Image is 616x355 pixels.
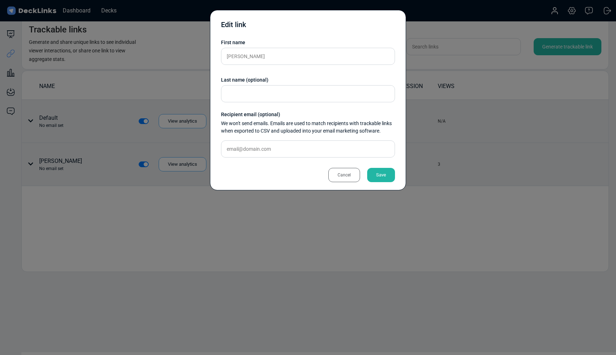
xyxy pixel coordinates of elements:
[328,168,360,182] div: Cancel
[221,39,395,46] div: First name
[221,76,395,84] div: Last name (optional)
[221,120,395,135] div: We won't send emails. Emails are used to match recipients with trackable links when exported to C...
[367,168,395,182] div: Save
[221,19,246,34] div: Edit link
[221,111,395,118] div: Recipient email (optional)
[221,140,395,158] input: email@domain.com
